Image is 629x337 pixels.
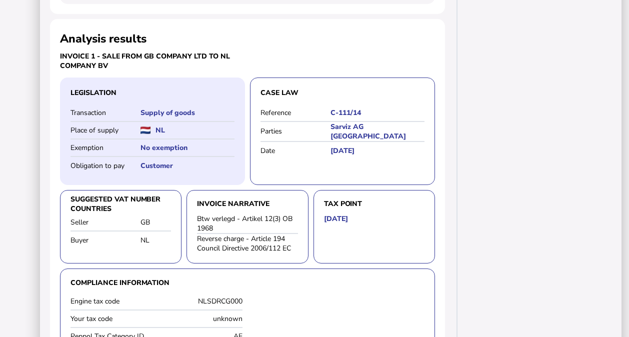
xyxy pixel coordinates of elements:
[330,108,424,117] h5: C-111/14
[70,161,140,170] label: Obligation to pay
[60,31,146,46] h2: Analysis results
[197,200,297,207] h3: Invoice narrative
[70,314,154,323] label: Your tax code
[324,214,348,223] h5: [DATE]
[159,314,242,323] div: unknown
[330,146,424,155] h5: [DATE]
[260,108,330,117] label: Reference
[70,296,154,306] label: Engine tax code
[70,143,140,152] label: Exemption
[70,235,140,245] label: Buyer
[140,143,234,152] h5: No exemption
[260,146,330,155] label: Date
[70,108,140,117] label: Transaction
[330,122,424,141] h5: Sarviz AG [GEOGRAPHIC_DATA]
[70,217,140,227] label: Seller
[260,88,424,97] h3: Case law
[159,296,242,306] div: NLSDRCG000
[70,200,171,207] h3: Suggested VAT number countries
[155,125,165,135] h5: NL
[140,126,150,134] img: nl.png
[70,125,140,135] label: Place of supply
[140,235,171,245] div: NL
[140,217,171,227] div: GB
[60,51,245,70] h3: Invoice 1 - sale from GB Company Ltd to NL Company bv
[70,88,234,97] h3: Legislation
[197,214,297,233] div: Btw verlegd - Artikel 12(3) OB 1968
[140,161,234,170] h5: Customer
[324,200,424,207] h3: Tax point
[197,234,297,253] div: Reverse charge - Article 194 Council Directive 2006/112 EC
[140,108,234,117] h5: Supply of goods
[70,279,424,285] h3: Compliance information
[260,126,330,136] label: Parties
